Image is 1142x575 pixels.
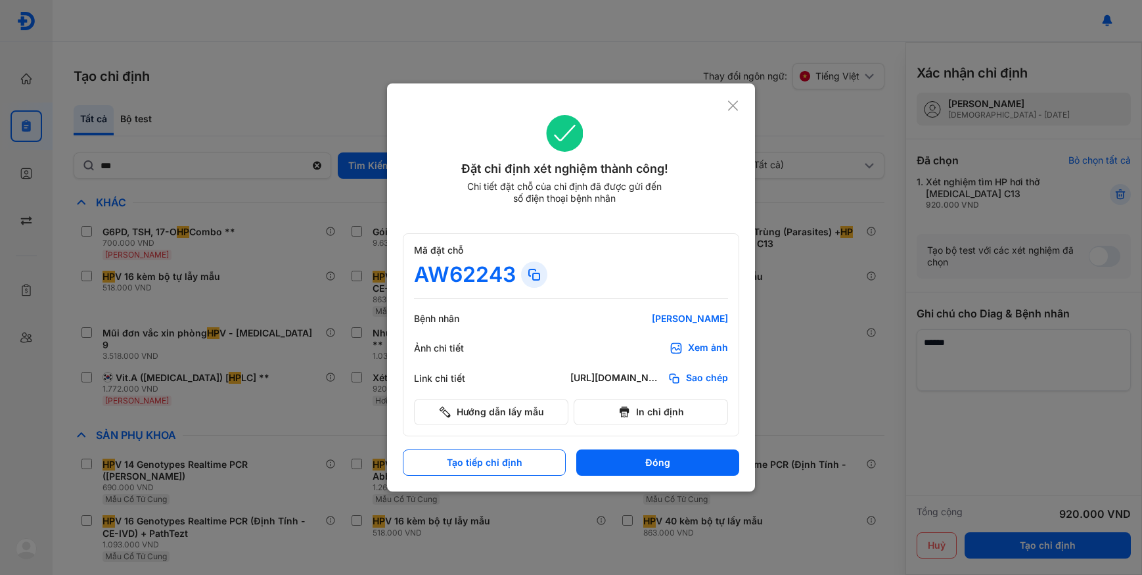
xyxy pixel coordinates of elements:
div: Ảnh chi tiết [414,342,493,354]
div: [URL][DOMAIN_NAME] [570,372,662,385]
button: Đóng [576,449,739,476]
div: Đặt chỉ định xét nghiệm thành công! [403,160,727,178]
div: Link chi tiết [414,373,493,384]
div: [PERSON_NAME] [570,313,728,325]
button: Tạo tiếp chỉ định [403,449,566,476]
div: Mã đặt chỗ [414,244,728,256]
div: AW62243 [414,262,516,288]
span: Sao chép [686,372,728,385]
button: In chỉ định [574,399,728,425]
div: Xem ảnh [688,342,728,355]
div: Bệnh nhân [414,313,493,325]
div: Chi tiết đặt chỗ của chỉ định đã được gửi đến số điện thoại bệnh nhân [461,181,668,204]
button: Hướng dẫn lấy mẫu [414,399,568,425]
